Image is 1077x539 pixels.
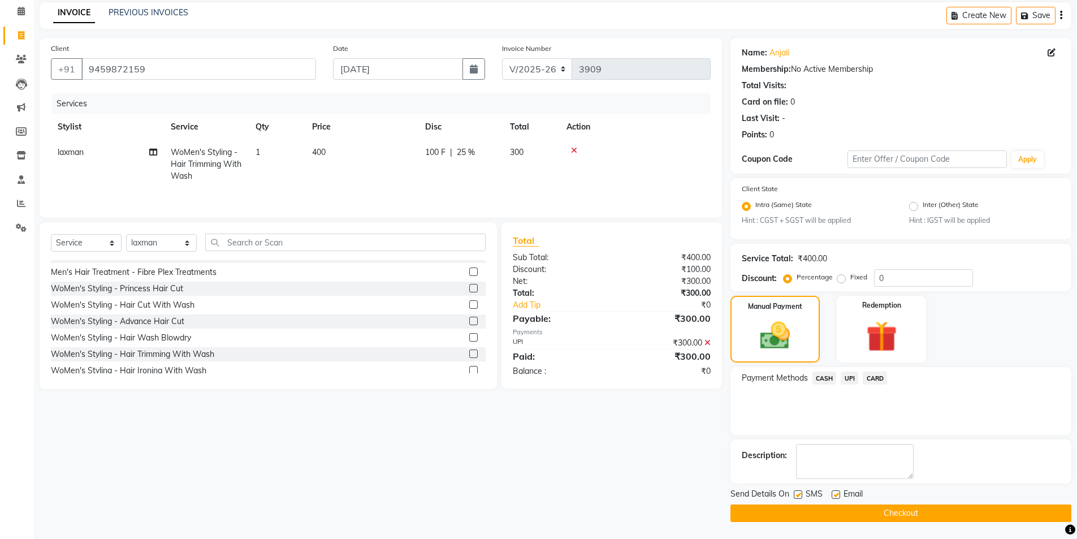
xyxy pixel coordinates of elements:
[630,299,719,311] div: ₹0
[418,114,503,140] th: Disc
[51,332,191,344] div: WoMen's Styling - Hair Wash Blowdry
[58,147,84,157] span: laxman
[742,80,786,92] div: Total Visits:
[312,147,326,157] span: 400
[612,264,719,275] div: ₹100.00
[51,266,217,278] div: Men's Hair Treatment - Fibre Plex Treatments
[164,114,249,140] th: Service
[333,44,348,54] label: Date
[513,235,539,247] span: Total
[51,365,206,377] div: WoMen's Styling - Hair Ironing With Wash
[305,114,418,140] th: Price
[742,153,848,165] div: Coupon Code
[863,372,887,385] span: CARD
[862,300,901,311] label: Redemption
[51,299,194,311] div: WoMen's Styling - Hair Cut With Wash
[504,365,612,377] div: Balance :
[560,114,711,140] th: Action
[256,147,260,157] span: 1
[51,58,83,80] button: +91
[612,275,719,287] div: ₹300.00
[51,316,184,327] div: WoMen's Styling - Advance Hair Cut
[513,327,710,337] div: Payments
[450,146,452,158] span: |
[504,252,612,264] div: Sub Total:
[798,253,827,265] div: ₹400.00
[612,365,719,377] div: ₹0
[751,318,799,353] img: _cash.svg
[797,272,833,282] label: Percentage
[510,147,524,157] span: 300
[504,350,612,363] div: Paid:
[742,63,791,75] div: Membership:
[847,150,1007,168] input: Enter Offer / Coupon Code
[51,348,214,360] div: WoMen's Styling - Hair Trimming With Wash
[502,44,551,54] label: Invoice Number
[249,114,305,140] th: Qty
[806,488,823,502] span: SMS
[742,113,780,124] div: Last Visit:
[748,301,802,312] label: Manual Payment
[844,488,863,502] span: Email
[612,337,719,349] div: ₹300.00
[612,350,719,363] div: ₹300.00
[504,337,612,349] div: UPI
[81,58,316,80] input: Search by Name/Mobile/Email/Code
[504,264,612,275] div: Discount:
[51,44,69,54] label: Client
[503,114,560,140] th: Total
[857,317,907,356] img: _gift.svg
[742,96,788,108] div: Card on file:
[769,129,774,141] div: 0
[923,200,979,213] label: Inter (Other) State
[742,47,767,59] div: Name:
[51,114,164,140] th: Stylist
[109,7,188,18] a: PREVIOUS INVOICES
[730,504,1071,522] button: Checkout
[742,184,778,194] label: Client State
[782,113,785,124] div: -
[742,253,793,265] div: Service Total:
[504,299,629,311] a: Add Tip
[742,450,787,462] div: Description:
[205,234,486,251] input: Search or Scan
[812,372,837,385] span: CASH
[841,372,858,385] span: UPI
[52,93,719,114] div: Services
[755,200,812,213] label: Intra (Same) State
[504,287,612,299] div: Total:
[51,283,183,295] div: WoMen's Styling - Princess Hair Cut
[504,312,612,325] div: Payable:
[850,272,867,282] label: Fixed
[612,252,719,264] div: ₹400.00
[457,146,475,158] span: 25 %
[742,215,893,226] small: Hint : CGST + SGST will be applied
[790,96,795,108] div: 0
[504,275,612,287] div: Net:
[1016,7,1056,24] button: Save
[742,63,1060,75] div: No Active Membership
[742,372,808,384] span: Payment Methods
[53,3,95,23] a: INVOICE
[742,273,777,284] div: Discount:
[612,287,719,299] div: ₹300.00
[946,7,1011,24] button: Create New
[909,215,1060,226] small: Hint : IGST will be applied
[1011,151,1044,168] button: Apply
[171,147,241,181] span: WoMen's Styling - Hair Trimming With Wash
[612,312,719,325] div: ₹300.00
[769,47,789,59] a: Anjali
[730,488,789,502] span: Send Details On
[425,146,445,158] span: 100 F
[742,129,767,141] div: Points:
